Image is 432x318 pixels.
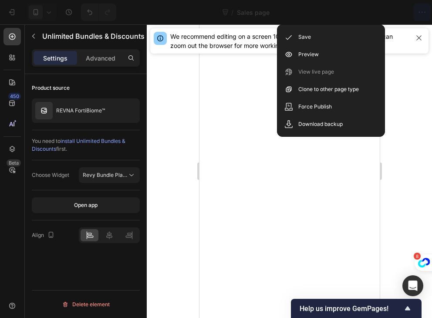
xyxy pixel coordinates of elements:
[86,54,115,63] p: Advanced
[298,50,319,59] p: Preview
[83,172,145,178] span: Revy Bundle Placeholder
[42,31,145,41] p: Unlimited Bundles & Discounts
[32,137,140,153] div: You need to first.
[32,138,125,152] span: install Unlimited Bundles & Discounts
[298,68,334,76] p: View live page
[32,230,56,241] div: Align
[300,304,402,313] span: Help us improve GemPages!
[32,84,70,92] div: Product source
[32,298,140,311] button: Delete element
[300,303,413,314] button: Show survey - Help us improve GemPages!
[8,93,21,100] div: 450
[35,102,53,119] img: product feature img
[43,54,67,63] p: Settings
[32,197,140,213] button: Open app
[81,3,116,21] div: Undo/Redo
[62,299,110,310] div: Delete element
[298,120,343,129] p: Download backup
[298,102,332,111] p: Force Publish
[199,24,380,318] iframe: Design area
[298,33,311,41] p: Save
[32,171,69,179] div: Choose Widget
[237,8,270,17] span: Sales page
[79,167,140,183] button: Revy Bundle Placeholder
[170,32,409,50] div: We recommend editing on a screen 1024px+ for efficient experience. You can zoom out the browser f...
[7,159,21,166] div: Beta
[399,8,421,17] div: Publish
[56,108,105,114] p: REVNA FortiBiome™
[298,85,359,94] p: Clone to other page type
[74,201,98,209] div: Open app
[402,275,423,296] div: Open Intercom Messenger
[391,3,428,21] button: Publish
[231,8,233,17] span: /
